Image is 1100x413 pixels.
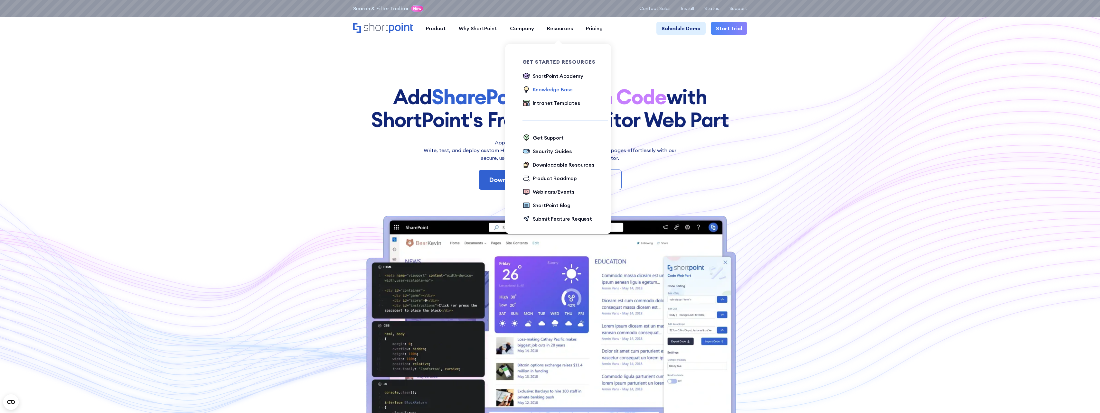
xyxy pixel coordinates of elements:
[522,161,594,169] a: Downloadable Resources
[419,22,452,35] a: Product
[353,72,747,77] h1: BEST SHAREPOINT CODE EDITOR
[353,86,747,131] h1: Add with ShortPoint's Free Code Editor Web Part
[547,24,573,32] div: Resources
[586,24,603,32] div: Pricing
[353,5,409,12] a: Search & Filter Toolbar
[420,146,681,162] p: Write, test, and deploy custom HTML, CSS, and JavaScript on your intranet pages effortlessly wi﻿t...
[711,22,747,35] a: Start Trial
[522,174,577,183] a: Product Roadmap
[459,24,497,32] div: Why ShortPoint
[522,147,572,156] a: Security Guides
[426,24,446,32] div: Product
[479,170,546,190] a: Download Free
[522,134,564,142] a: Get Support
[533,201,571,209] div: ShortPoint Blog
[533,134,564,142] div: Get Support
[533,72,583,80] div: ShortPoint Academy
[533,99,580,107] div: Intranet Templates
[489,175,536,185] div: Download Free
[432,84,667,110] strong: SharePoint Custom Code
[579,22,609,35] a: Pricing
[729,6,747,11] a: Support
[639,6,671,11] a: Contact Sales
[533,147,572,155] div: Security Guides
[510,24,534,32] div: Company
[984,338,1100,413] iframe: Chat Widget
[681,6,694,11] a: Install
[522,99,580,107] a: Intranet Templates
[533,188,575,196] div: Webinars/Events
[522,215,592,223] a: Submit Feature Request
[704,6,719,11] a: Status
[3,394,19,410] button: Open CMP widget
[533,161,594,169] div: Downloadable Resources
[541,22,579,35] a: Resources
[452,22,503,35] a: Why ShortPoint
[533,174,577,182] div: Product Roadmap
[533,86,573,93] div: Knowledge Base
[656,22,706,35] a: Schedule Demo
[353,23,413,34] a: Home
[420,139,681,146] h2: Apply SharePoint customizations in a few clicks!
[503,22,541,35] a: Company
[522,201,571,210] a: ShortPoint Blog
[522,59,608,64] div: Get Started Resources
[533,215,592,223] div: Submit Feature Request
[522,188,575,196] a: Webinars/Events
[522,86,573,94] a: Knowledge Base
[522,72,583,80] a: ShortPoint Academy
